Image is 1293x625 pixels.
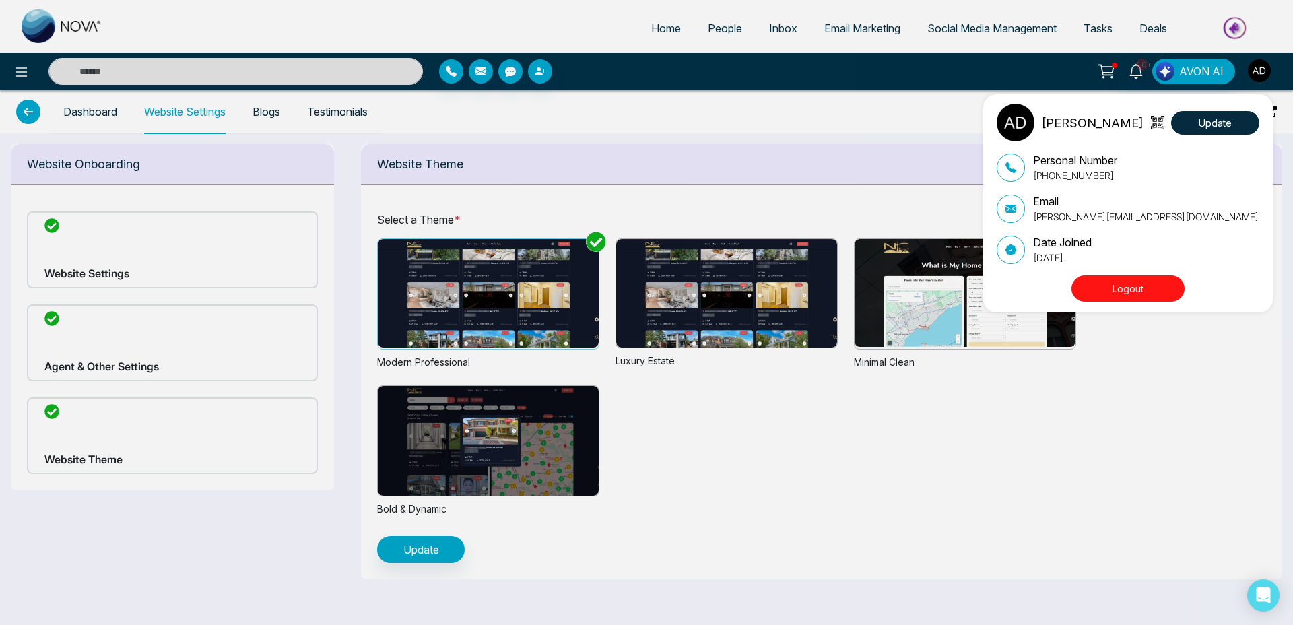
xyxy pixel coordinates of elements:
button: Update [1171,111,1259,135]
p: [PERSON_NAME][EMAIL_ADDRESS][DOMAIN_NAME] [1033,209,1259,224]
p: [PHONE_NUMBER] [1033,168,1117,183]
p: Date Joined [1033,234,1092,251]
p: Personal Number [1033,152,1117,168]
p: [DATE] [1033,251,1092,265]
p: [PERSON_NAME] [1041,114,1143,132]
button: Logout [1071,275,1185,302]
p: Email [1033,193,1259,209]
div: Open Intercom Messenger [1247,579,1280,612]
